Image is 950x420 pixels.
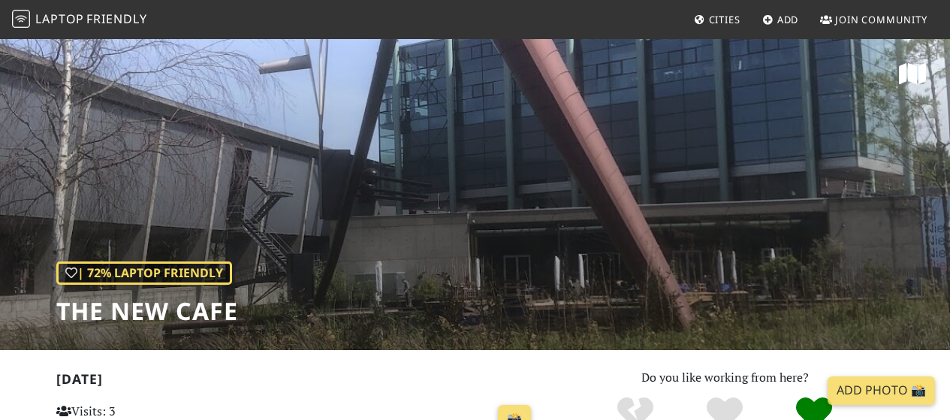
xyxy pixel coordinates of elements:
[35,11,84,27] span: Laptop
[56,261,232,286] div: | 72% Laptop Friendly
[688,6,746,33] a: Cities
[756,6,805,33] a: Add
[56,297,238,325] h1: The New Cafe
[814,6,933,33] a: Join Community
[86,11,146,27] span: Friendly
[12,10,30,28] img: LaptopFriendly
[835,13,927,26] span: Join Community
[828,376,935,405] a: Add Photo 📸
[777,13,799,26] span: Add
[556,368,894,388] p: Do you like working from here?
[709,13,740,26] span: Cities
[56,371,538,393] h2: [DATE]
[12,7,147,33] a: LaptopFriendly LaptopFriendly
